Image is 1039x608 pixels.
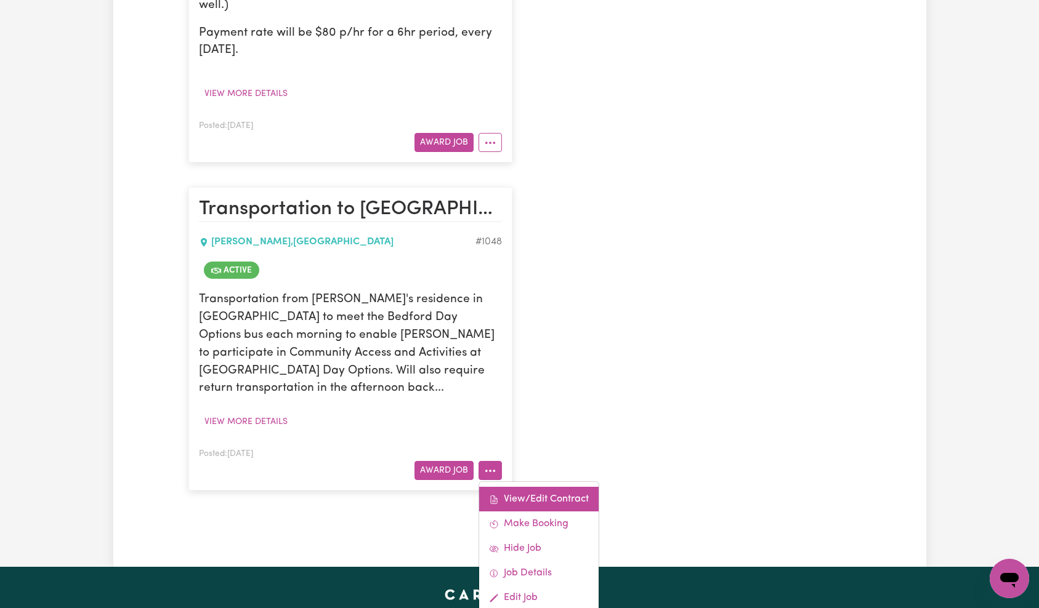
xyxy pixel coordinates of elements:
span: Job is active [204,262,259,279]
a: Hide Job [479,536,599,561]
button: Award Job [414,133,474,152]
button: Award Job [414,461,474,480]
p: Payment rate will be $80 p/hr for a 6hr period, every [DATE]. [199,25,502,60]
p: Transportation from [PERSON_NAME]'s residence in [GEOGRAPHIC_DATA] to meet the Bedford Day Option... [199,291,502,398]
button: More options [479,461,502,480]
a: Job Details [479,561,599,585]
span: Posted: [DATE] [199,450,253,458]
button: View more details [199,412,293,431]
a: View/Edit Contract [479,487,599,511]
a: Careseekers home page [445,589,594,599]
a: Make Booking [479,511,599,536]
button: More options [479,133,502,152]
button: View more details [199,84,293,103]
h2: Transportation to Bedford Day Options [199,198,502,222]
div: [PERSON_NAME] , [GEOGRAPHIC_DATA] [199,234,475,249]
iframe: Button to launch messaging window [990,559,1029,598]
span: Posted: [DATE] [199,122,253,130]
div: Job ID #1048 [475,234,502,249]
